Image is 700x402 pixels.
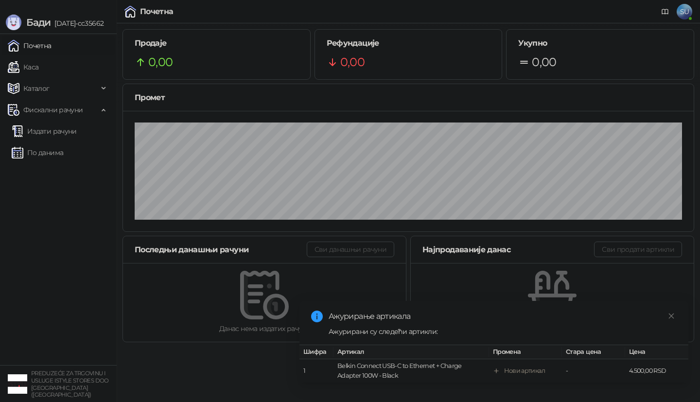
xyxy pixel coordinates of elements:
h5: Продаје [135,37,298,49]
span: info-circle [311,311,323,322]
div: Нови артикал [504,366,545,376]
td: 1 [299,359,333,383]
a: Документација [657,4,673,19]
a: Издати рачуни [12,122,77,141]
a: Close [666,311,677,321]
small: PREDUZEĆE ZA TRGOVINU I USLUGE ISTYLE STORES DOO [GEOGRAPHIC_DATA] ([GEOGRAPHIC_DATA]) [31,370,109,398]
span: Бади [26,17,51,28]
span: SU [677,4,692,19]
img: 64x64-companyLogo-77b92cf4-9946-4f36-9751-bf7bb5fd2c7d.png [8,374,27,394]
div: Промет [135,91,682,104]
a: Почетна [8,36,52,55]
div: Најпродаваније данас [422,244,594,256]
img: Logo [6,15,21,30]
a: По данима [12,143,63,162]
div: Последњи данашњи рачуни [135,244,307,256]
span: Каталог [23,79,50,98]
h5: Рефундације [327,37,490,49]
span: [DATE]-cc35662 [51,19,104,28]
td: - [562,359,625,383]
h5: Укупно [518,37,682,49]
div: Ажурирани су следећи артикли: [329,326,677,337]
div: Почетна [140,8,174,16]
a: Каса [8,57,38,77]
th: Промена [489,345,562,359]
span: 0,00 [532,53,556,71]
span: Фискални рачуни [23,100,83,120]
span: 0,00 [340,53,365,71]
th: Стара цена [562,345,625,359]
th: Цена [625,345,688,359]
button: Сви данашњи рачуни [307,242,394,257]
span: close [668,313,675,319]
th: Артикал [333,345,489,359]
div: Данас нема издатих рачуна [139,323,390,334]
button: Сви продати артикли [594,242,682,257]
div: Ажурирање артикала [329,311,677,322]
td: 4.500,00 RSD [625,359,688,383]
td: Belkin Connect USB-C to Ethernet + Charge Adapter 100W - Black [333,359,489,383]
span: 0,00 [148,53,173,71]
th: Шифра [299,345,333,359]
